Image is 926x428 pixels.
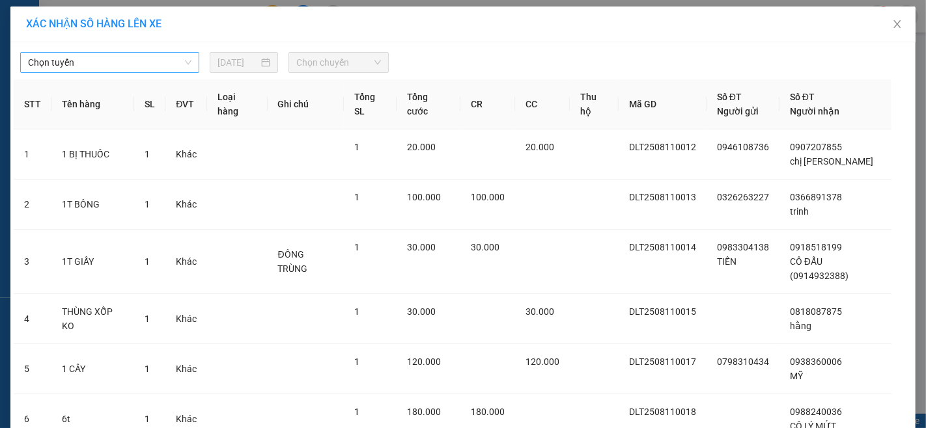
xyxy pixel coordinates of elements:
span: Chọn tuyến [28,53,191,72]
span: 1 [354,407,359,417]
span: chị [PERSON_NAME] [790,156,873,167]
td: 1T GIẤY [51,230,134,294]
span: 180.000 [471,407,505,417]
td: 1 CÂY [51,344,134,394]
span: 100.000 [471,192,505,202]
span: 100.000 [407,192,441,202]
span: 180.000 [407,407,441,417]
button: Close [879,7,916,43]
span: 0907207855 [790,142,842,152]
th: CC [515,79,570,129]
span: close [892,19,903,29]
th: CR [460,79,515,129]
span: Người nhận [790,106,839,116]
td: 5 [14,344,51,394]
td: Khác [165,129,207,180]
td: 4 [14,294,51,344]
span: 20.000 [526,142,554,152]
span: 120.000 [526,356,559,367]
td: Khác [165,180,207,230]
span: DLT2508110014 [629,242,696,252]
span: 1 [145,364,150,374]
span: 1 [145,199,150,209]
span: 20.000 [407,142,436,152]
span: DLT2508110015 [629,306,696,317]
th: Mã GD [619,79,707,129]
span: Số ĐT [717,92,742,102]
span: 1 [354,142,359,152]
span: 0946108736 [717,142,769,152]
span: 1 [145,149,150,159]
th: Loại hàng [207,79,267,129]
td: 1T BÔNG [51,180,134,230]
span: 1 [145,256,150,267]
span: 1 [145,314,150,324]
th: Tổng cước [397,79,460,129]
th: Tên hàng [51,79,134,129]
span: 120.000 [407,356,441,367]
td: 3 [14,230,51,294]
span: DLT2508110017 [629,356,696,367]
div: Nhận: VP [PERSON_NAME] [136,76,234,103]
span: 0938360006 [790,356,842,367]
span: DLT2508110012 [629,142,696,152]
span: TIẾN [717,256,737,267]
span: Số ĐT [790,92,815,102]
span: XÁC NHẬN SỐ HÀNG LÊN XE [26,18,161,30]
span: 0366891378 [790,192,842,202]
span: 1 [145,414,150,424]
td: Khác [165,344,207,394]
span: MỸ [790,371,803,381]
td: 1 [14,129,51,180]
text: DLT2508120005 [74,55,171,69]
span: 0326263227 [717,192,769,202]
span: 30.000 [471,242,499,252]
th: Ghi chú [268,79,344,129]
span: 0918518199 [790,242,842,252]
span: Chọn chuyến [296,53,381,72]
th: Thu hộ [570,79,619,129]
span: 0988240036 [790,407,842,417]
th: ĐVT [165,79,207,129]
th: SL [134,79,165,129]
span: DLT2508110013 [629,192,696,202]
span: CÔ ĐẨU (0914932388) [790,256,849,281]
span: 1 [354,242,359,252]
th: STT [14,79,51,129]
td: 1 BỊ THUỐC [51,129,134,180]
span: 30.000 [526,306,554,317]
span: 1 [354,306,359,317]
input: 12/08/2025 [217,55,259,70]
span: 30.000 [407,242,436,252]
span: 1 [354,356,359,367]
span: hằng [790,321,811,331]
td: THÙNG XỐP KO [51,294,134,344]
span: trinh [790,206,809,217]
span: 30.000 [407,306,436,317]
span: 1 [354,192,359,202]
div: Gửi: VP [GEOGRAPHIC_DATA] [10,76,130,103]
span: 0818087875 [790,306,842,317]
span: Người gửi [717,106,759,116]
th: Tổng SL [344,79,397,129]
span: ĐÔNG TRÙNG [278,249,308,274]
td: Khác [165,230,207,294]
td: Khác [165,294,207,344]
span: 0983304138 [717,242,769,252]
span: 0798310434 [717,356,769,367]
td: 2 [14,180,51,230]
span: DLT2508110018 [629,407,696,417]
